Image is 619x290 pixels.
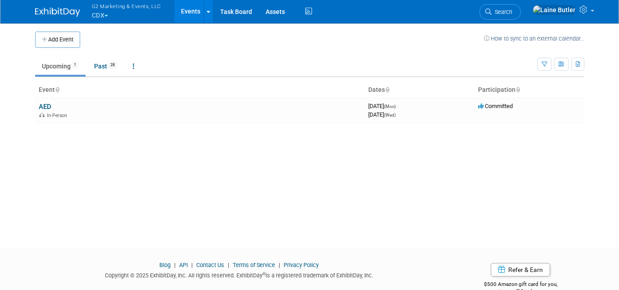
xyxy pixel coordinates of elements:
a: Sort by Start Date [385,86,389,93]
a: Contact Us [196,262,224,268]
a: Sort by Participation Type [515,86,520,93]
a: Sort by Event Name [55,86,59,93]
span: G2 Marketing & Events, LLC [92,1,161,11]
span: - [397,103,398,109]
a: AED [39,103,51,111]
span: 1 [71,62,79,68]
span: [DATE] [368,103,398,109]
a: Blog [159,262,171,268]
th: Participation [474,82,584,98]
span: | [172,262,178,268]
a: How to sync to an external calendar... [484,35,584,42]
span: (Wed) [384,113,396,118]
span: [DATE] [368,111,396,118]
span: In-Person [47,113,70,118]
a: Terms of Service [233,262,275,268]
span: 28 [108,62,117,68]
a: Refer & Earn [491,263,550,276]
span: | [276,262,282,268]
span: | [226,262,231,268]
a: Upcoming1 [35,58,86,75]
img: Laine Butler [533,5,576,15]
span: (Mon) [384,104,396,109]
a: Search [479,4,521,20]
div: Copyright © 2025 ExhibitDay, Inc. All rights reserved. ExhibitDay is a registered trademark of Ex... [35,269,444,280]
button: Add Event [35,32,80,48]
sup: ® [262,272,266,276]
a: Privacy Policy [284,262,319,268]
span: | [189,262,195,268]
img: ExhibitDay [35,8,80,17]
a: API [179,262,188,268]
img: In-Person Event [39,113,45,117]
span: Search [492,9,512,15]
th: Event [35,82,365,98]
th: Dates [365,82,474,98]
span: Committed [478,103,513,109]
a: Past28 [87,58,124,75]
